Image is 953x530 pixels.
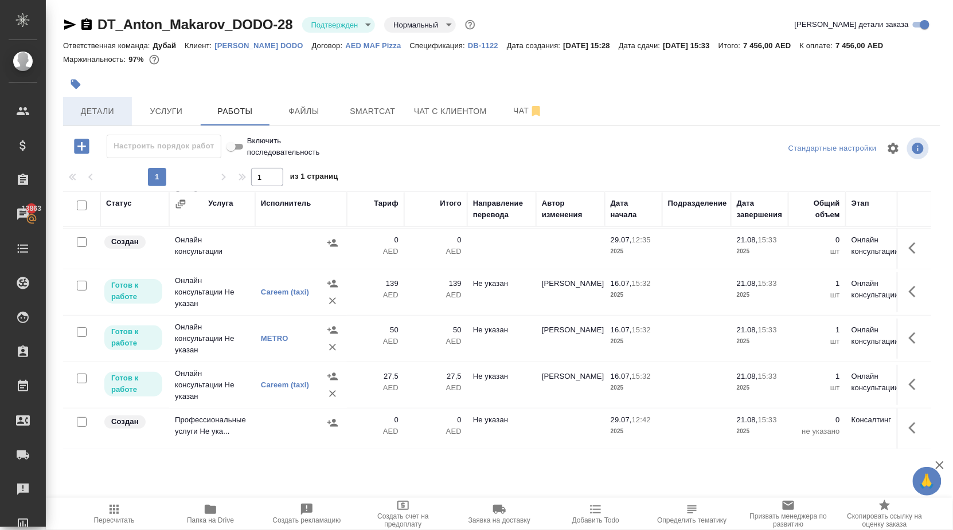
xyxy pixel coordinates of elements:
button: Нормальный [390,20,442,30]
p: AED [353,426,399,437]
p: 29.07, [611,415,632,424]
button: Доп статусы указывают на важность/срочность заказа [463,17,478,32]
p: 2025 [737,289,783,301]
button: 🙏 [913,467,942,496]
p: шт [794,336,840,347]
p: 27,5 [353,371,399,382]
p: Онлайн консультации [852,278,926,301]
div: split button [786,140,880,158]
button: Здесь прячутся важные кнопки [902,414,929,442]
p: 97% [128,55,146,64]
td: [PERSON_NAME] [536,272,605,312]
p: 15:32 [632,372,651,380]
button: Назначить [324,234,341,252]
td: Профессиональные услуги Не ука... [169,409,255,449]
div: Услуга [208,198,233,209]
div: Заказ еще не согласован с клиентом, искать исполнителей рано [103,234,163,250]
td: Онлайн консультации [169,229,255,269]
button: Здесь прячутся важные кнопки [902,234,929,262]
span: Добавить Todo [572,516,619,524]
td: Не указан [467,409,536,449]
button: Здесь прячутся важные кнопки [902,324,929,352]
p: AED [410,289,462,301]
button: Удалить [324,385,341,402]
a: Careem (taxi) [261,380,309,389]
span: Создать рекламацию [273,516,341,524]
p: 50 [410,324,462,336]
td: Не указан [467,319,536,359]
div: Направление перевода [473,198,530,221]
p: 2025 [737,382,783,394]
button: Назначить [324,368,341,385]
p: 12:42 [632,415,651,424]
p: К оплате: [800,41,836,50]
p: AED MAF Pizza [345,41,409,50]
p: 0 [353,414,399,426]
p: Дубай [153,41,185,50]
p: AED [353,289,399,301]
p: 21.08, [737,279,758,288]
span: Заявка на доставку [468,516,530,524]
p: Готов к работе [111,280,155,303]
a: DT_Anton_Makarov_DODO-28 [97,17,293,32]
p: 29.07, [611,235,632,244]
div: Общий объем [794,198,840,221]
td: Онлайн консультации Не указан [169,362,255,408]
p: шт [794,382,840,394]
p: AED [410,336,462,347]
p: 139 [353,278,399,289]
p: Готов к работе [111,372,155,395]
p: 2025 [611,336,657,347]
p: [PERSON_NAME] DODO [215,41,312,50]
p: [DATE] 15:28 [563,41,619,50]
p: 15:32 [632,279,651,288]
span: Скопировать ссылку на оценку заказа [843,512,926,528]
p: 1 [794,278,840,289]
p: 16.07, [611,372,632,380]
span: Smartcat [345,104,400,119]
button: Назначить [324,321,341,339]
button: Добавить Todo [548,498,644,530]
div: Подтвержден [302,17,376,33]
p: Дата сдачи: [619,41,663,50]
a: AED MAF Pizza [345,40,409,50]
span: Работы [208,104,263,119]
p: Ответственная команда: [63,41,153,50]
td: [PERSON_NAME] [536,365,605,405]
p: 2025 [737,246,783,257]
span: Включить последовательность [247,135,342,158]
div: Заказ еще не согласован с клиентом, искать исполнителей рано [103,414,163,430]
span: Посмотреть информацию [907,138,931,159]
p: 27,5 [410,371,462,382]
p: AED [410,426,462,437]
div: Автор изменения [542,198,599,221]
button: Назначить [324,275,341,292]
span: из 1 страниц [290,170,338,186]
div: Тариф [374,198,399,209]
p: 21.08, [737,235,758,244]
p: 16.07, [611,279,632,288]
a: METRO [261,334,288,343]
p: 0 [794,414,840,426]
p: 15:32 [632,325,651,334]
span: Создать счет на предоплату [362,512,444,528]
p: 139 [410,278,462,289]
p: 21.08, [737,415,758,424]
p: AED [353,382,399,394]
span: Услуги [139,104,194,119]
p: 2025 [737,336,783,347]
p: Консалтинг [852,414,926,426]
a: [PERSON_NAME] DODO [215,40,312,50]
p: 1 [794,324,840,336]
td: Не указан [467,272,536,312]
button: Подтвержден [308,20,362,30]
div: Дата завершения [737,198,783,221]
p: AED [353,336,399,347]
span: Чат [501,104,556,118]
p: 7 456,00 AED [744,41,800,50]
button: Создать счет на предоплату [355,498,451,530]
div: Исполнитель может приступить к работе [103,278,163,305]
td: [PERSON_NAME] [536,319,605,359]
span: Настроить таблицу [880,135,907,162]
button: Определить тематику [644,498,740,530]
